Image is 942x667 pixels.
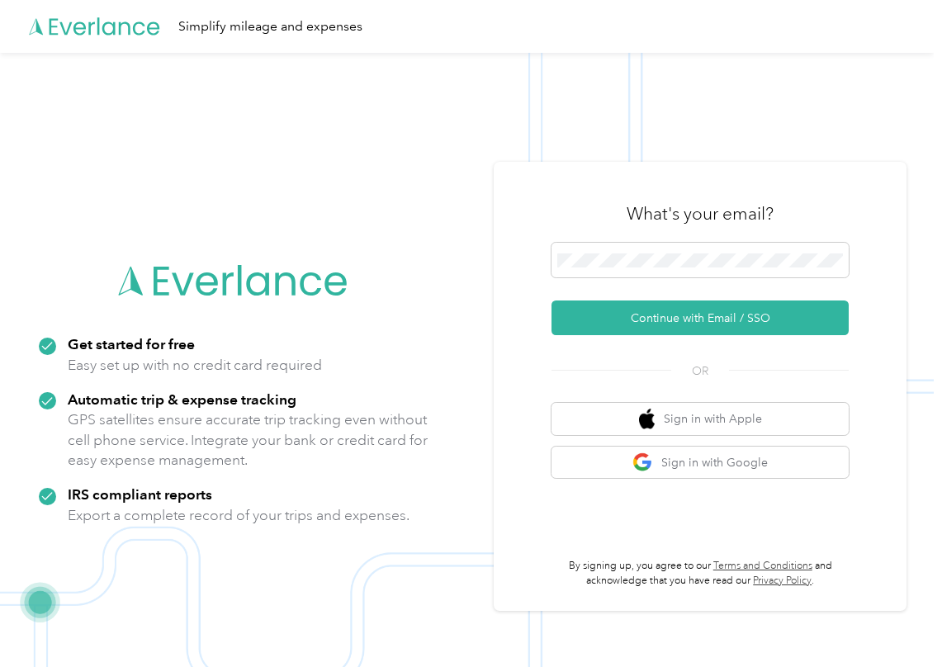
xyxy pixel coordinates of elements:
strong: IRS compliant reports [68,485,212,503]
button: apple logoSign in with Apple [551,403,849,435]
img: apple logo [639,409,656,429]
p: Export a complete record of your trips and expenses. [68,505,409,526]
p: Easy set up with no credit card required [68,355,322,376]
img: google logo [632,452,653,473]
p: By signing up, you agree to our and acknowledge that you have read our . [551,559,849,588]
strong: Automatic trip & expense tracking [68,390,296,408]
iframe: Everlance-gr Chat Button Frame [850,575,942,667]
h3: What's your email? [627,202,774,225]
button: google logoSign in with Google [551,447,849,479]
a: Privacy Policy [753,575,812,587]
strong: Get started for free [68,335,195,352]
a: Terms and Conditions [713,560,812,572]
p: GPS satellites ensure accurate trip tracking even without cell phone service. Integrate your bank... [68,409,428,471]
button: Continue with Email / SSO [551,300,849,335]
div: Simplify mileage and expenses [178,17,362,37]
span: OR [671,362,729,380]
